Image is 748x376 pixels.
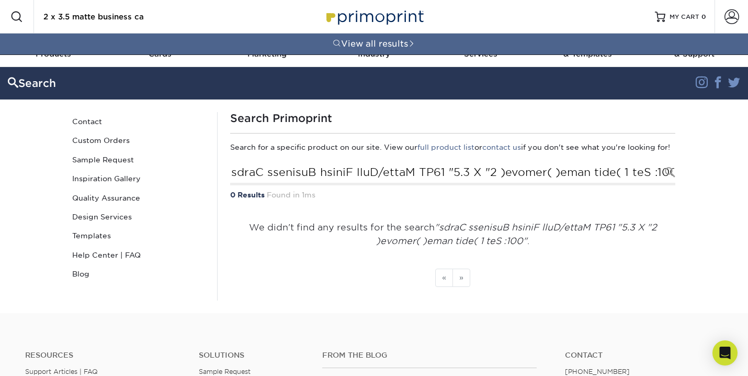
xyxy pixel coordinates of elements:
a: Design Services [68,207,209,226]
input: SEARCH PRODUCTS..... [42,10,144,23]
span: 0 [701,13,706,20]
a: Custom Orders [68,131,209,150]
a: Contact [68,112,209,131]
a: Sample Request [199,368,251,375]
iframe: Google Customer Reviews [3,344,89,372]
p: Search for a specific product on our site. View our or if you don't see what you're looking for! [230,142,675,152]
a: Inspiration Gallery [68,169,209,188]
a: Quality Assurance [68,189,209,207]
a: Help Center | FAQ [68,246,209,264]
p: We didn't find any results for the search . [230,221,675,248]
img: Primoprint [322,5,426,28]
h1: Search Primoprint [230,112,675,125]
a: Templates [68,226,209,245]
span: Found in 1ms [267,191,315,199]
input: Search Products... [230,161,675,185]
a: full product list [417,143,474,151]
a: Contact [565,351,723,360]
strong: 0 Results [230,191,265,199]
a: Blog [68,264,209,283]
a: [PHONE_NUMBER] [565,368,630,375]
em: "sdraC ssenisuB hsiniF lluD/ettaM TP61 "5.3 X "2 )evomer( )eman tide( 1 teS :100" [376,222,657,246]
span: MY CART [670,13,699,21]
div: Open Intercom Messenger [712,340,738,366]
a: Sample Request [68,150,209,169]
h4: From the Blog [322,351,537,360]
h4: Solutions [199,351,307,360]
h4: Resources [25,351,183,360]
a: contact us [482,143,521,151]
